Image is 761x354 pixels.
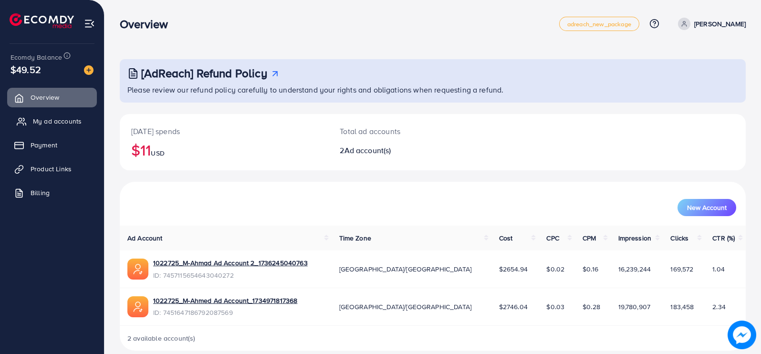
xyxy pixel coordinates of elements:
[131,125,317,137] p: [DATE] spends
[340,125,473,137] p: Total ad accounts
[618,264,651,274] span: 16,239,244
[127,296,148,317] img: ic-ads-acc.e4c84228.svg
[694,18,746,30] p: [PERSON_NAME]
[120,17,176,31] h3: Overview
[7,135,97,155] a: Payment
[583,302,600,312] span: $0.28
[31,188,50,198] span: Billing
[33,116,82,126] span: My ad accounts
[670,302,694,312] span: 183,458
[153,271,308,280] span: ID: 7457115654643040272
[31,93,59,102] span: Overview
[7,159,97,178] a: Product Links
[127,333,196,343] span: 2 available account(s)
[546,264,564,274] span: $0.02
[127,84,740,95] p: Please review our refund policy carefully to understand your rights and obligations when requesti...
[127,259,148,280] img: ic-ads-acc.e4c84228.svg
[499,233,513,243] span: Cost
[10,62,41,76] span: $49.52
[153,296,297,305] a: 1022725_M-Ahmed Ad Account_1734971817368
[567,21,631,27] span: adreach_new_package
[10,13,74,28] img: logo
[618,302,651,312] span: 19,780,907
[339,264,472,274] span: [GEOGRAPHIC_DATA]/[GEOGRAPHIC_DATA]
[728,321,756,349] img: image
[670,233,688,243] span: Clicks
[339,302,472,312] span: [GEOGRAPHIC_DATA]/[GEOGRAPHIC_DATA]
[340,146,473,155] h2: 2
[344,145,391,156] span: Ad account(s)
[499,302,528,312] span: $2746.04
[31,140,57,150] span: Payment
[583,233,596,243] span: CPM
[7,88,97,107] a: Overview
[127,233,163,243] span: Ad Account
[687,204,727,211] span: New Account
[712,233,735,243] span: CTR (%)
[712,302,726,312] span: 2.34
[674,18,746,30] a: [PERSON_NAME]
[151,148,164,158] span: USD
[559,17,639,31] a: adreach_new_package
[84,65,94,75] img: image
[546,233,559,243] span: CPC
[153,308,297,317] span: ID: 7451647186792087569
[7,183,97,202] a: Billing
[670,264,693,274] span: 169,572
[678,199,736,216] button: New Account
[583,264,598,274] span: $0.16
[546,302,564,312] span: $0.03
[131,141,317,159] h2: $11
[31,164,72,174] span: Product Links
[499,264,528,274] span: $2654.94
[10,52,62,62] span: Ecomdy Balance
[712,264,725,274] span: 1.04
[7,112,97,131] a: My ad accounts
[153,258,308,268] a: 1022725_M-Ahmad Ad Account 2_1736245040763
[339,233,371,243] span: Time Zone
[84,18,95,29] img: menu
[618,233,652,243] span: Impression
[141,66,267,80] h3: [AdReach] Refund Policy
